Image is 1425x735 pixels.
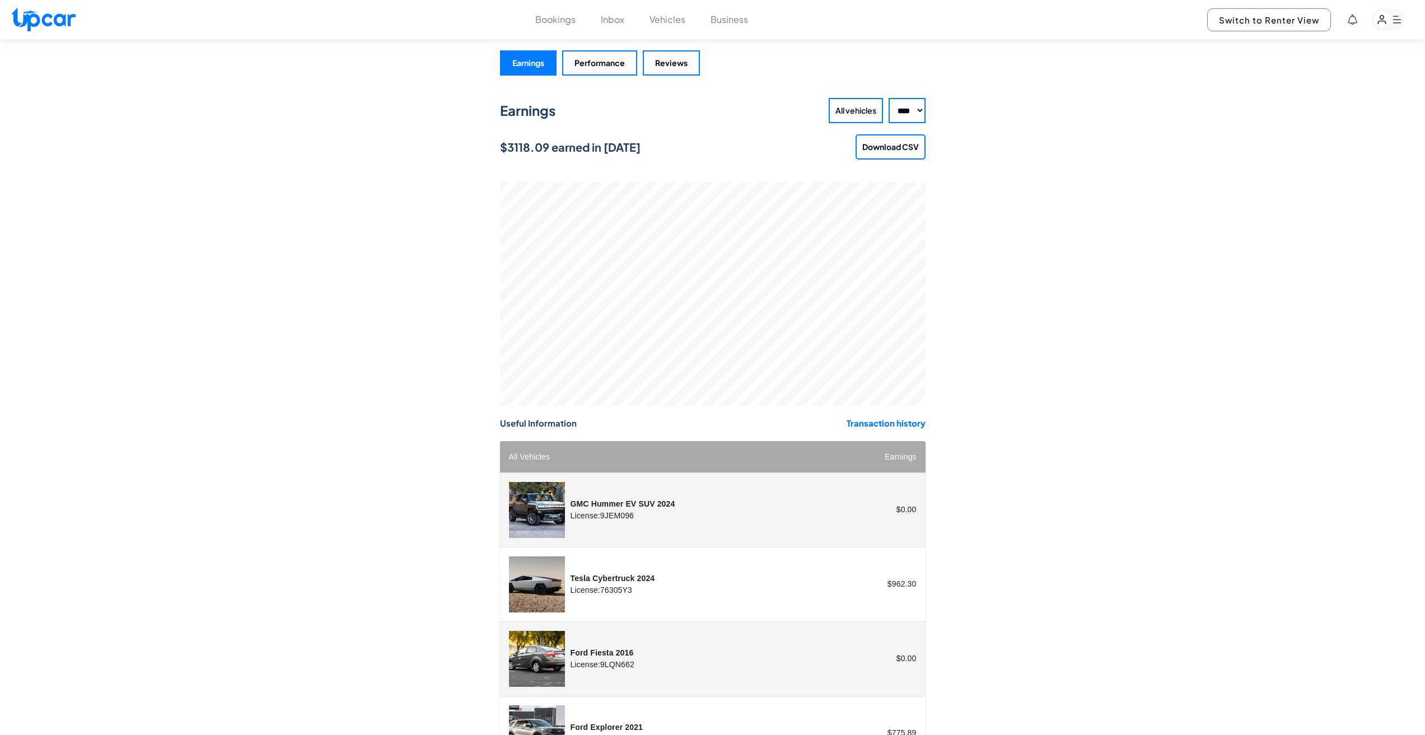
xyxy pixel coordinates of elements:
button: Switch to Renter View [1207,8,1331,31]
button: Performance [562,50,637,76]
img: GMC Hummer EV SUV 2024 [509,482,565,538]
button: Vehicles [650,13,685,26]
strong: Useful Information [500,418,577,428]
div: License: 76305Y3 [571,584,655,596]
div: License: 9LQN662 [571,659,634,670]
strong: Ford Explorer 2021 [571,723,643,732]
th: All Vehicles [500,441,835,473]
td: $ 0.00 [835,472,925,547]
strong: Transaction history [847,418,926,428]
th: Earnings [835,441,925,473]
td: $ 962.30 [835,547,925,621]
button: Download CSV [856,134,926,160]
div: License: 9JEM096 [571,510,675,521]
strong: Tesla Cybertruck 2024 [571,574,655,583]
button: Inbox [601,13,624,26]
button: Bookings [535,13,576,26]
button: Business [711,13,748,26]
td: $ 0.00 [835,621,925,696]
strong: Earnings [500,102,555,119]
img: Upcar Logo [11,7,76,31]
button: Reviews [643,50,700,76]
img: Ford Fiesta 2016 [509,631,565,687]
button: Earnings [500,50,557,76]
strong: GMC Hummer EV SUV 2024 [571,499,675,508]
strong: Ford Fiesta 2016 [571,648,634,657]
strong: $3118.09 earned in [DATE] [500,140,641,154]
button: All vehicles [829,98,883,123]
img: Tesla Cybertruck 2024 [509,556,565,612]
